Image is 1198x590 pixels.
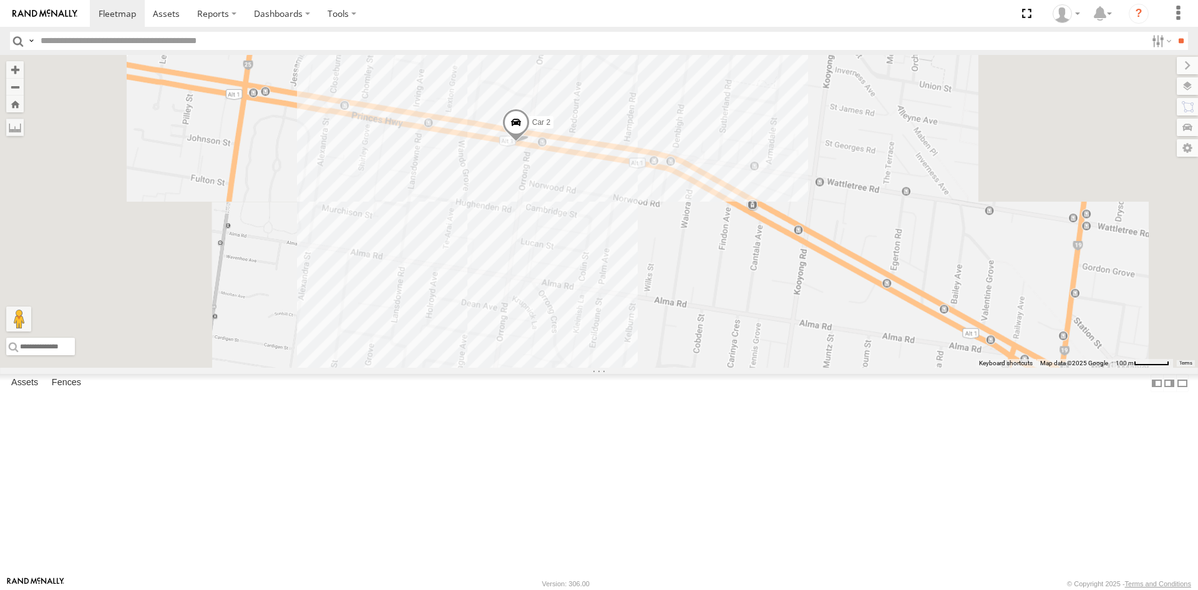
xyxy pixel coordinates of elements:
[6,119,24,136] label: Measure
[12,9,77,18] img: rand-logo.svg
[6,96,24,112] button: Zoom Home
[6,61,24,78] button: Zoom in
[7,578,64,590] a: Visit our Website
[26,32,36,50] label: Search Query
[1177,139,1198,157] label: Map Settings
[1163,374,1176,392] label: Dock Summary Table to the Right
[1176,374,1189,392] label: Hide Summary Table
[6,78,24,96] button: Zoom out
[979,359,1033,368] button: Keyboard shortcuts
[1112,359,1173,368] button: Map Scale: 100 m per 53 pixels
[542,580,590,588] div: Version: 306.00
[1179,361,1192,366] a: Terms (opens in new tab)
[46,375,87,392] label: Fences
[1067,580,1191,588] div: © Copyright 2025 -
[1116,360,1134,366] span: 100 m
[532,117,550,126] span: Car 2
[5,375,44,392] label: Assets
[1048,4,1084,23] div: Tony Vamvakitis
[1129,4,1149,24] i: ?
[6,307,31,332] button: Drag Pegman onto the map to open Street View
[1125,580,1191,588] a: Terms and Conditions
[1151,374,1163,392] label: Dock Summary Table to the Left
[1040,360,1108,366] span: Map data ©2025 Google
[1147,32,1174,50] label: Search Filter Options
